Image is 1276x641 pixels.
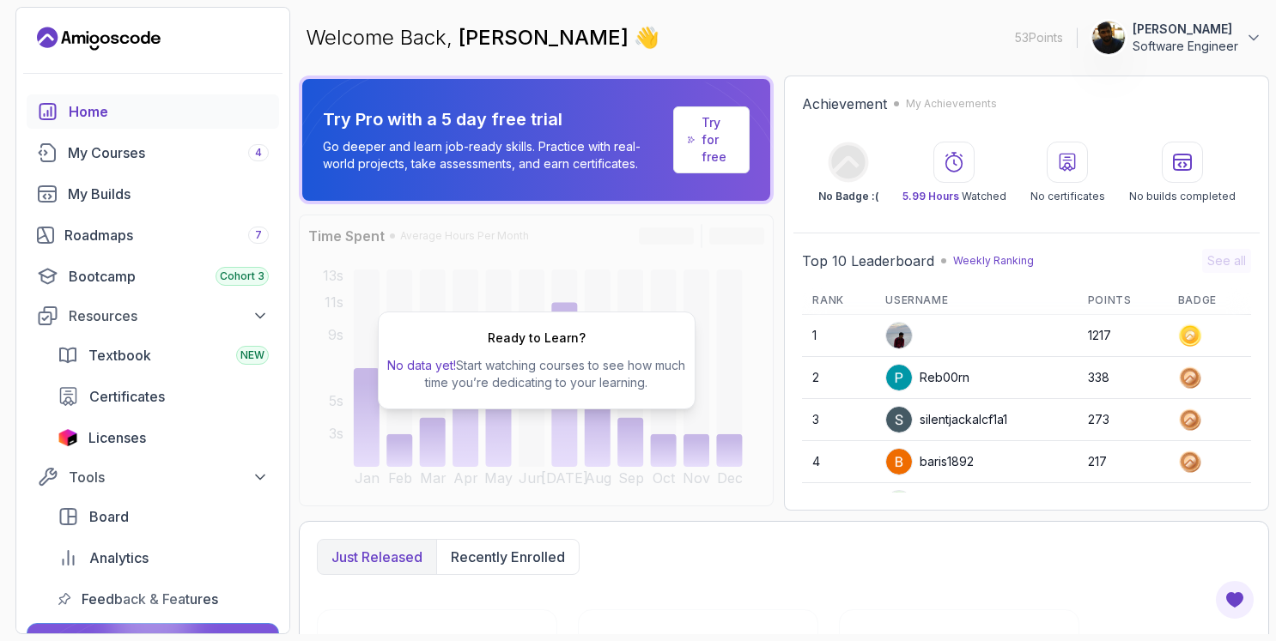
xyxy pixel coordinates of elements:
td: 2 [802,357,875,399]
a: courses [27,136,279,170]
span: Textbook [88,345,151,366]
td: 4 [802,441,875,483]
button: Tools [27,462,279,493]
span: 👋 [634,24,659,51]
img: default monster avatar [886,491,912,517]
h2: Ready to Learn? [488,330,586,347]
p: No builds completed [1129,190,1236,203]
div: Reb00rn [885,364,969,391]
p: No Badge :( [818,190,878,203]
div: My Builds [68,184,269,204]
td: 5 [802,483,875,525]
p: Software Engineer [1133,38,1238,55]
th: Badge [1168,287,1251,315]
img: user profile image [886,407,912,432]
div: Bootcamp [69,266,269,287]
p: Try Pro with a 5 day free trial [323,107,666,131]
span: 5.99 Hours [902,190,959,203]
td: 273 [1078,399,1168,441]
td: 217 [1078,441,1168,483]
img: user profile image [886,449,912,475]
p: Just released [331,547,422,567]
button: Just released [318,540,436,574]
span: 7 [255,228,262,242]
h2: Achievement [802,94,887,114]
span: 4 [255,146,262,160]
a: Landing page [37,25,161,52]
span: No data yet! [387,358,456,372]
img: user profile image [886,323,912,348]
p: 53 Points [1015,29,1063,46]
p: Welcome Back, [306,24,659,51]
div: Justuus [885,490,963,517]
td: 1217 [1078,315,1168,357]
div: silentjackalcf1a1 [885,406,1007,433]
td: 3 [802,399,875,441]
th: Username [875,287,1077,315]
a: bootcamp [27,259,279,293]
div: Roadmaps [64,225,269,245]
div: Tools [69,467,269,487]
span: Analytics [89,547,149,568]
p: [PERSON_NAME] [1133,21,1238,38]
td: 215 [1078,483,1168,525]
a: analytics [47,541,279,575]
span: [PERSON_NAME] [459,25,634,50]
div: Resources [69,305,269,326]
th: Rank [802,287,875,315]
p: Go deeper and learn job-ready skills. Practice with real-world projects, take assessments, and ea... [323,138,666,172]
span: NEW [240,348,264,362]
img: user profile image [1092,21,1125,54]
div: My Courses [68,142,269,163]
span: Licenses [88,427,146,448]
a: builds [27,177,279,211]
a: roadmaps [27,218,279,252]
a: certificates [47,379,279,414]
p: No certificates [1030,190,1105,203]
a: home [27,94,279,129]
a: feedback [47,582,279,616]
p: Recently enrolled [451,547,565,567]
a: Try for free [702,114,736,166]
span: Board [89,506,129,527]
th: Points [1078,287,1168,315]
div: Home [69,101,269,122]
p: My Achievements [906,97,997,111]
p: Weekly Ranking [953,254,1034,268]
div: baris1892 [885,448,974,475]
button: Open Feedback Button [1214,579,1255,620]
img: jetbrains icon [58,429,78,446]
button: See all [1202,249,1251,273]
button: user profile image[PERSON_NAME]Software Engineer [1091,21,1262,55]
a: licenses [47,420,279,455]
p: Start watching courses to see how much time you’re dedicating to your learning. [386,357,688,391]
a: Try for free [673,106,750,173]
h2: Top 10 Leaderboard [802,251,934,271]
td: 338 [1078,357,1168,399]
img: user profile image [886,365,912,390]
p: Watched [902,190,1006,203]
span: Feedback & Features [82,589,218,609]
button: Recently enrolled [436,540,579,574]
a: textbook [47,338,279,372]
button: Resources [27,300,279,331]
span: Cohort 3 [220,269,264,283]
a: board [47,499,279,534]
td: 1 [802,315,875,357]
span: Certificates [89,386,165,407]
